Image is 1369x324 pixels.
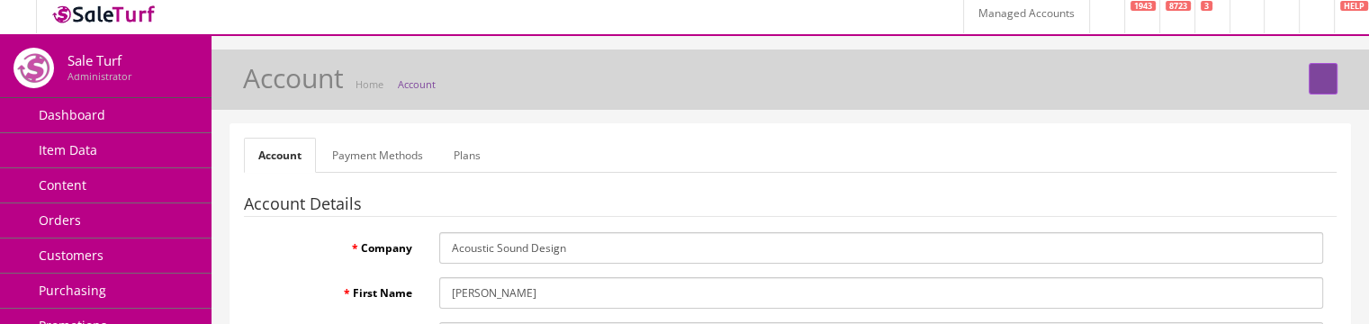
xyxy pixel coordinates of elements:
span: Customers [39,247,104,264]
img: SaleTurf [50,2,158,26]
img: joshlucio05 [14,48,54,88]
small: Administrator [68,69,131,83]
a: Account [398,77,436,91]
span: HELP [1340,1,1368,11]
span: Item Data [39,141,97,158]
span: 3 [1201,1,1212,11]
span: 1943 [1130,1,1156,11]
h1: Account [243,63,344,93]
label: First Name [244,277,426,301]
legend: Account Details [244,195,1337,217]
h4: Sale Turf [68,53,131,68]
span: Orders [39,211,81,229]
a: Account [244,138,316,173]
label: Company [244,232,426,256]
span: Dashboard [39,106,105,123]
a: Plans [439,138,495,173]
a: Payment Methods [318,138,437,173]
input: First Name [439,277,1323,309]
a: Home [356,77,383,91]
span: Purchasing [39,282,106,299]
span: Content [39,176,86,193]
input: Company [439,232,1323,264]
span: 8723 [1166,1,1191,11]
